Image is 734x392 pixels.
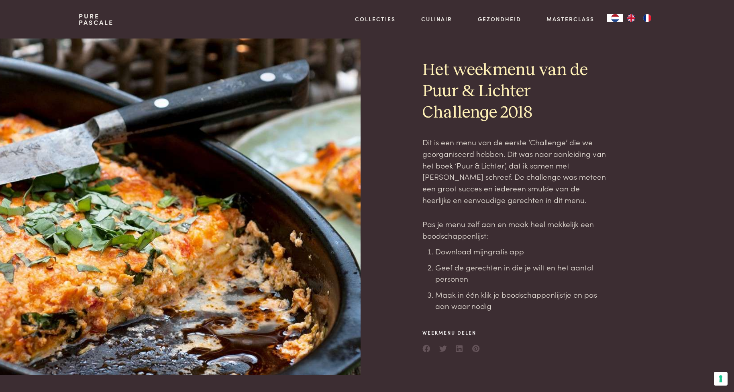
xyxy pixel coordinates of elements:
p: Dit is een menu van de eerste ‘Challenge’ die we georganiseerd hebben. Dit was naar aanleiding va... [422,136,606,205]
button: Uw voorkeuren voor toestemming voor trackingtechnologieën [714,372,728,386]
a: Gezondheid [478,15,521,23]
a: Collecties [355,15,396,23]
a: NL [607,14,623,22]
a: EN [623,14,639,22]
a: Masterclass [546,15,594,23]
li: Geef de gerechten in die je wilt en het aantal personen [435,262,606,284]
a: FR [639,14,655,22]
p: Pas je menu zelf aan en maak heel makkelijk een boodschappenlijst: [422,218,606,241]
aside: Language selected: Nederlands [607,14,655,22]
span: Weekmenu delen [422,329,480,336]
li: Maak in één klik je boodschappenlijstje en pas aan waar nodig [435,289,606,312]
h2: Het weekmenu van de Puur & Lichter Challenge 2018 [422,60,606,124]
a: gratis app [488,246,524,256]
a: Culinair [421,15,452,23]
div: Language [607,14,623,22]
ul: Language list [623,14,655,22]
a: PurePascale [79,13,114,26]
li: Download mijn [435,246,606,257]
